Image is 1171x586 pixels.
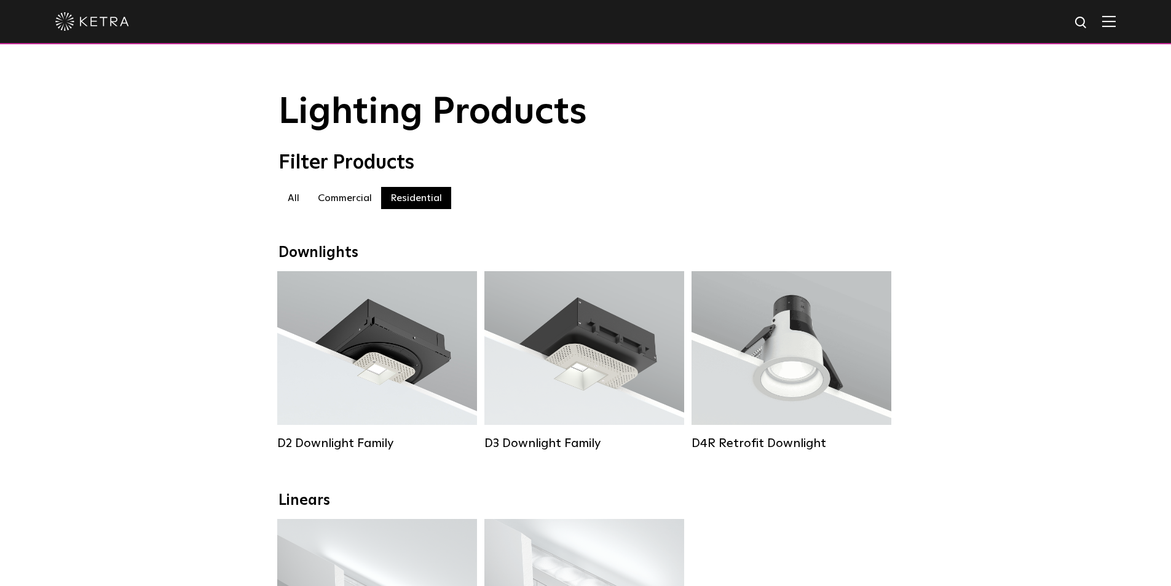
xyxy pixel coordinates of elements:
span: Lighting Products [278,94,587,131]
div: Filter Products [278,151,893,175]
a: D2 Downlight Family Lumen Output:1200Colors:White / Black / Gloss Black / Silver / Bronze / Silve... [277,271,477,451]
div: D3 Downlight Family [484,436,684,451]
img: search icon [1074,15,1089,31]
label: Residential [381,187,451,209]
a: D4R Retrofit Downlight Lumen Output:800Colors:White / BlackBeam Angles:15° / 25° / 40° / 60°Watta... [692,271,891,451]
img: ketra-logo-2019-white [55,12,129,31]
div: Downlights [278,244,893,262]
img: Hamburger%20Nav.svg [1102,15,1116,27]
label: Commercial [309,187,381,209]
div: Linears [278,492,893,510]
div: D4R Retrofit Downlight [692,436,891,451]
label: All [278,187,309,209]
a: D3 Downlight Family Lumen Output:700 / 900 / 1100Colors:White / Black / Silver / Bronze / Paintab... [484,271,684,451]
div: D2 Downlight Family [277,436,477,451]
